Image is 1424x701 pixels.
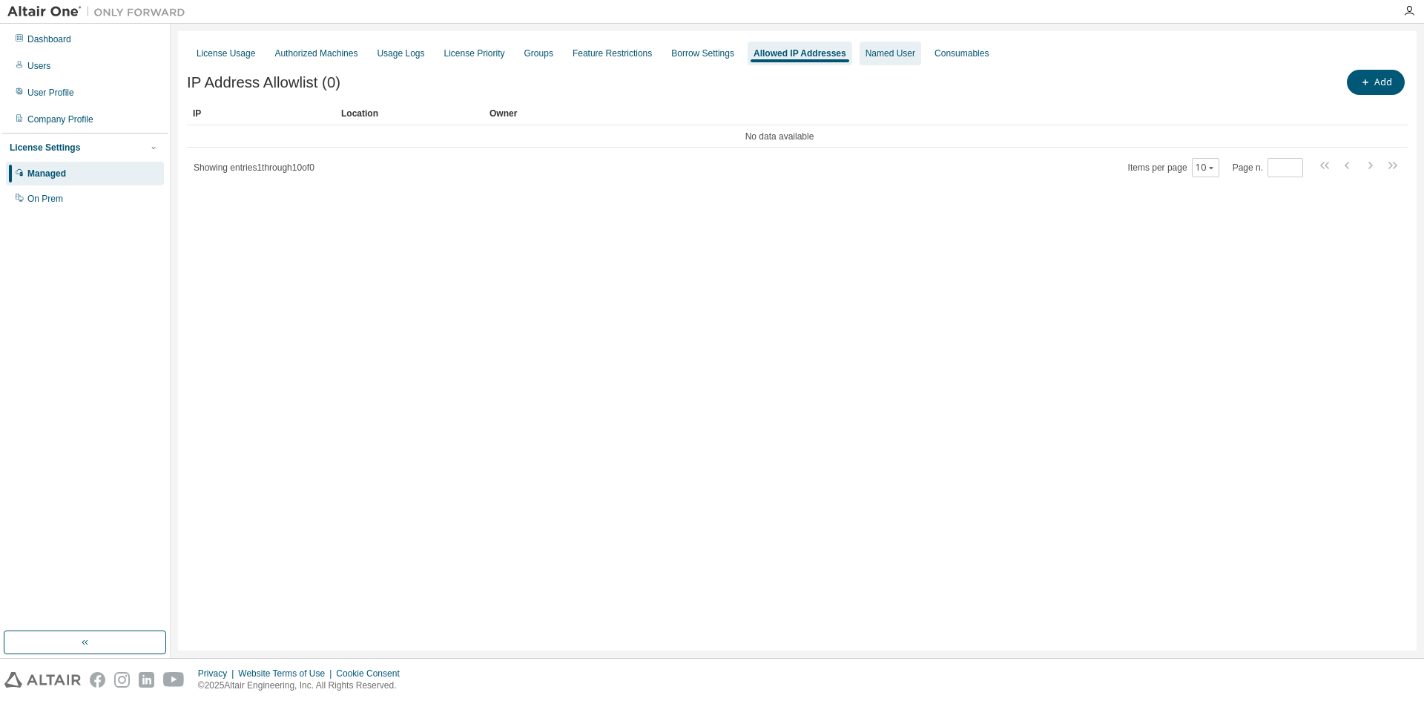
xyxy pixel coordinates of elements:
[238,668,336,679] div: Website Terms of Use
[193,102,329,125] div: IP
[1233,158,1303,177] span: Page n.
[27,193,63,205] div: On Prem
[1196,162,1216,174] button: 10
[489,102,1366,125] div: Owner
[27,87,74,99] div: User Profile
[27,113,93,125] div: Company Profile
[444,47,505,59] div: License Priority
[139,672,154,688] img: linkedin.svg
[90,672,105,688] img: facebook.svg
[866,47,915,59] div: Named User
[524,47,553,59] div: Groups
[7,4,193,19] img: Altair One
[114,672,130,688] img: instagram.svg
[194,162,314,173] span: Showing entries 1 through 10 of 0
[27,60,50,72] div: Users
[198,668,238,679] div: Privacy
[341,102,478,125] div: Location
[27,168,66,180] div: Managed
[197,47,255,59] div: License Usage
[10,142,80,154] div: License Settings
[198,679,409,692] p: © 2025 Altair Engineering, Inc. All Rights Reserved.
[187,125,1372,148] td: No data available
[336,668,408,679] div: Cookie Consent
[754,47,846,59] div: Allowed IP Addresses
[671,47,734,59] div: Borrow Settings
[4,672,81,688] img: altair_logo.svg
[163,672,185,688] img: youtube.svg
[274,47,357,59] div: Authorized Machines
[573,47,652,59] div: Feature Restrictions
[934,47,989,59] div: Consumables
[1347,70,1405,95] button: Add
[377,47,424,59] div: Usage Logs
[27,33,71,45] div: Dashboard
[187,74,340,91] span: IP Address Allowlist (0)
[1128,158,1219,177] span: Items per page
